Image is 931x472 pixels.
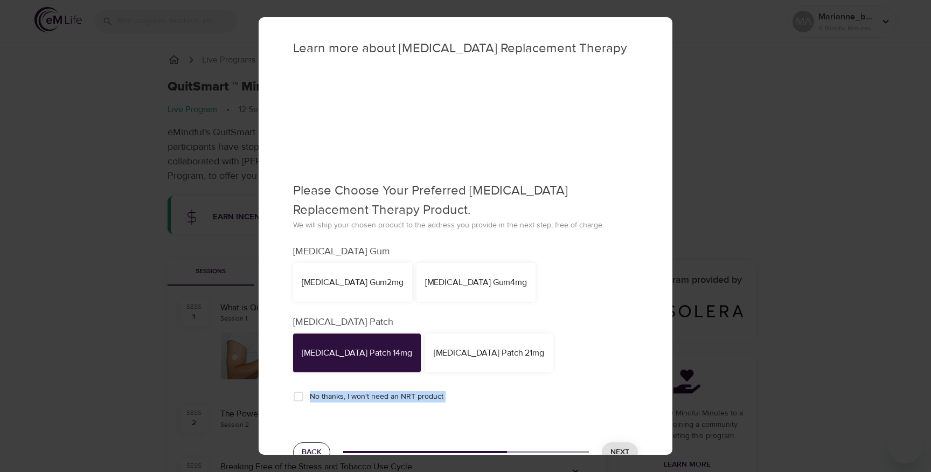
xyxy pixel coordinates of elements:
div: [MEDICAL_DATA] Gum 2mg [302,276,404,289]
button: Back [293,442,330,462]
span: No thanks, I won't need an NRT product [310,391,443,402]
button: Next [602,442,638,462]
div: [MEDICAL_DATA] Gum 4mg [425,276,527,289]
div: [MEDICAL_DATA] Patch 14mg [302,347,412,359]
p: [MEDICAL_DATA] Patch [293,315,638,329]
p: Please Choose Your Preferred [MEDICAL_DATA] Replacement Therapy Product. [293,181,638,220]
p: Learn more about [MEDICAL_DATA] Replacement Therapy [293,39,638,58]
p: [MEDICAL_DATA] Gum [293,244,638,259]
div: [MEDICAL_DATA] Patch 21mg [434,347,544,359]
span: Next [610,446,629,459]
span: Back [302,446,322,459]
p: We will ship your chosen product to the address you provide in the next step, free of charge. [293,220,638,231]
